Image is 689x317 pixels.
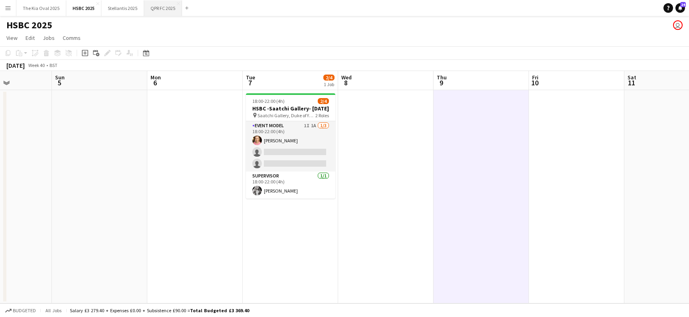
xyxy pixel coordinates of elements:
[675,3,685,13] a: 24
[437,74,447,81] span: Thu
[246,171,335,199] app-card-role: Supervisor1/118:00-22:00 (4h)[PERSON_NAME]
[680,2,686,7] span: 24
[40,33,58,43] a: Jobs
[43,34,55,41] span: Jobs
[55,74,65,81] span: Sun
[532,74,539,81] span: Fri
[63,34,81,41] span: Comms
[626,78,636,87] span: 11
[324,81,334,87] div: 1 Job
[150,74,161,81] span: Mon
[101,0,144,16] button: Stellantis 2025
[6,61,25,69] div: [DATE]
[149,78,161,87] span: 6
[59,33,84,43] a: Comms
[315,112,329,118] span: 2 Roles
[16,0,66,16] button: The Kia Oval 2025
[318,98,329,104] span: 2/4
[246,74,255,81] span: Tue
[26,62,46,68] span: Week 40
[144,0,182,16] button: QPR FC 2025
[246,105,335,112] h3: HSBC -Saatchi Gallery- [DATE]
[252,98,285,104] span: 18:00-22:00 (4h)
[246,93,335,199] app-job-card: 18:00-22:00 (4h)2/4HSBC -Saatchi Gallery- [DATE] Saatchi Gallery, Duke of York's HQ, [STREET_ADDR...
[6,34,18,41] span: View
[13,308,36,313] span: Budgeted
[257,112,315,118] span: Saatchi Gallery, Duke of York's HQ, [STREET_ADDRESS]
[26,34,35,41] span: Edit
[70,307,249,313] div: Salary £3 279.40 + Expenses £0.00 + Subsistence £90.00 =
[340,78,352,87] span: 8
[3,33,21,43] a: View
[673,20,683,30] app-user-avatar: Sam Johannesson
[245,78,255,87] span: 7
[54,78,65,87] span: 5
[531,78,539,87] span: 10
[6,19,52,31] h1: HSBC 2025
[190,307,249,313] span: Total Budgeted £3 369.40
[323,75,335,81] span: 2/4
[246,121,335,171] app-card-role: Event Model1I1A1/318:00-22:00 (4h)[PERSON_NAME]
[436,78,447,87] span: 9
[66,0,101,16] button: HSBC 2025
[49,62,57,68] div: BST
[44,307,63,313] span: All jobs
[22,33,38,43] a: Edit
[628,74,636,81] span: Sat
[341,74,352,81] span: Wed
[4,306,37,315] button: Budgeted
